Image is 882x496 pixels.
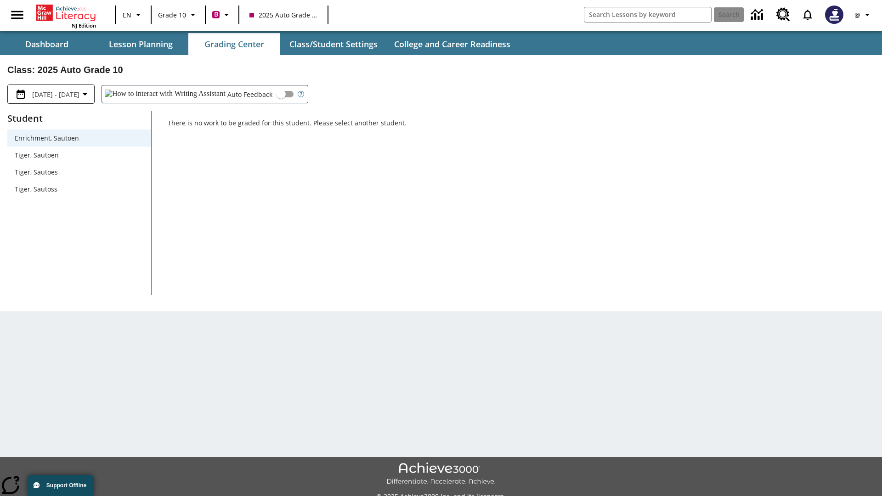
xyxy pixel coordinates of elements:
span: Support Offline [46,482,86,489]
button: Dashboard [1,33,93,55]
a: Resource Center, Will open in new tab [771,2,796,27]
img: How to interact with Writing Assistant [105,90,226,99]
div: Enrichment, Sautoen [7,130,151,147]
p: Student [7,111,151,126]
div: Tiger, Sautoss [7,180,151,197]
p: There is no work to be graded for this student. Please select another student. [168,118,875,135]
button: College and Career Readiness [387,33,518,55]
button: Support Offline [28,475,94,496]
a: Data Center [746,2,771,28]
div: Tiger, Sautoen [7,147,151,163]
span: Tiger, Sautoen [15,150,144,160]
button: Grading Center [188,33,280,55]
svg: Collapse Date Range Filter [79,89,90,100]
h2: Class : 2025 Auto Grade 10 [7,62,875,77]
button: Class/Student Settings [282,33,385,55]
span: Grade 10 [158,10,186,20]
span: NJ Edition [72,22,96,29]
span: 2025 Auto Grade 10 [249,10,317,20]
button: Grade: Grade 10, Select a grade [154,6,202,23]
span: Tiger, Sautoss [15,184,144,194]
span: Tiger, Sautoes [15,167,144,177]
a: Home [36,4,96,22]
span: B [214,9,218,20]
button: Select the date range menu item [11,89,90,100]
a: Notifications [796,3,820,27]
span: Auto Feedback [227,90,272,99]
button: Boost Class color is violet red. Change class color [209,6,236,23]
span: Enrichment, Sautoen [15,133,144,143]
button: Open Help for Writing Assistant [294,85,308,103]
button: Language: EN, Select a language [119,6,148,23]
img: Avatar [825,6,843,24]
input: search field [584,7,711,22]
div: Tiger, Sautoes [7,163,151,180]
button: Profile/Settings [849,6,878,23]
button: Lesson Planning [95,33,187,55]
span: [DATE] - [DATE] [32,90,79,99]
img: Achieve3000 Differentiate Accelerate Achieve [386,462,496,486]
button: Open side menu [4,1,31,28]
div: Home [36,3,96,29]
span: EN [123,10,131,20]
button: Select a new avatar [820,3,849,27]
span: @ [854,10,860,20]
